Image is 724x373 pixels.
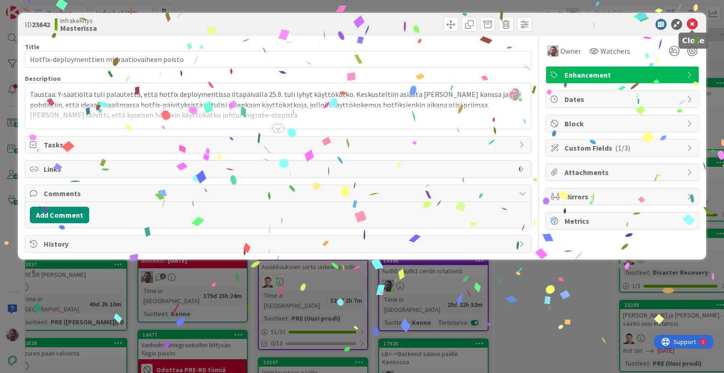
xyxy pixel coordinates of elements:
b: 23642 [32,20,50,29]
span: Block [564,118,682,129]
span: Attachments [564,167,682,178]
input: type card name here... [25,51,531,68]
span: Custom Fields [564,142,682,153]
span: Dates [564,94,682,105]
img: ET [547,45,559,57]
span: Support [19,1,42,12]
div: 1 [48,4,50,11]
span: Mirrors [564,191,682,202]
span: Description [25,74,61,83]
span: Metrics [564,215,682,226]
span: Enhancement [564,69,682,80]
label: Title [25,43,40,51]
span: History [44,238,514,249]
b: Masterissa [60,24,97,32]
img: EoRT3ufFXWrKeE8sUECW36uhg63KB5MQ.jpg [508,88,521,101]
span: Owner [560,45,581,57]
span: Infrakehitys [60,17,97,24]
h5: Close [682,36,705,45]
p: Taustaa: Y-säätiöltä tuli palautetta, että hotfix deploymentissa iltapäivällä 25.9. tuli lyhyt kä... [30,89,526,120]
span: Watchers [600,45,630,57]
span: ( 1/3 ) [615,143,630,153]
span: Comments [44,188,514,199]
span: Tasks [44,139,514,150]
span: Links [44,164,514,175]
button: Add Comment [30,207,89,223]
span: ID [25,19,50,30]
